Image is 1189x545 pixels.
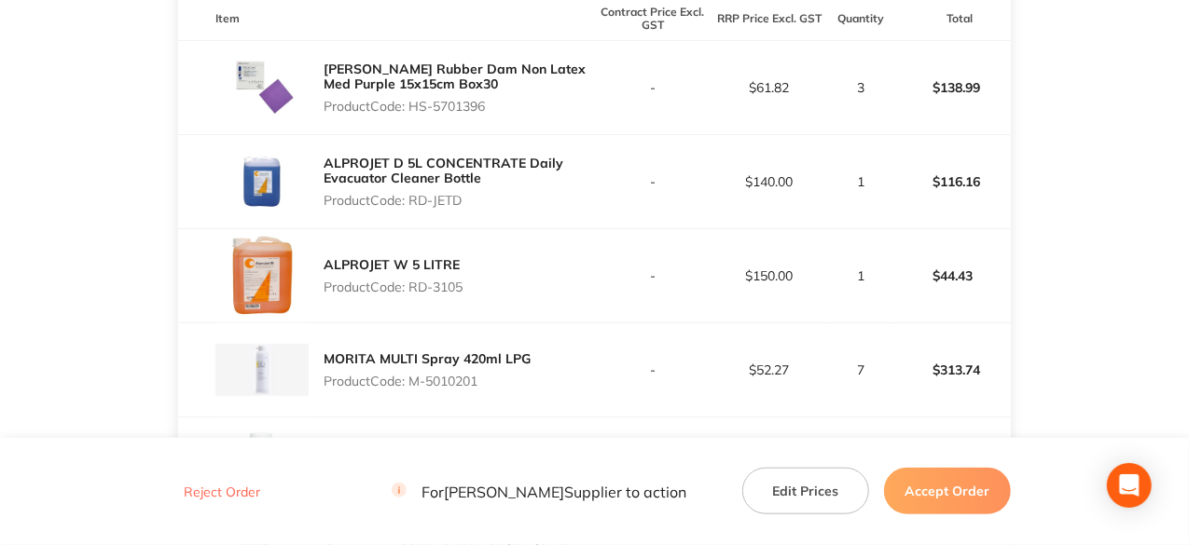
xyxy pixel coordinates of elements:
[215,417,309,511] img: N2phMjVxMg
[215,229,309,322] img: c3R6ZDd2bQ
[828,80,892,95] p: 3
[895,159,1010,204] p: $116.16
[712,362,826,377] p: $52.27
[392,483,686,500] p: For [PERSON_NAME] Supplier to action
[215,323,309,416] img: NGo3dXVjag
[215,41,309,134] img: NmZ6aHYybA
[324,193,594,208] p: Product Code: RD-JETD
[596,362,711,377] p: -
[1107,463,1152,508] div: Open Intercom Messenger
[895,253,1010,298] p: $44.43
[712,174,826,189] p: $140.00
[324,350,531,367] a: MORITA MULTI Spray 420ml LPG
[712,80,826,95] p: $61.82
[895,347,1010,392] p: $313.74
[828,362,892,377] p: 7
[712,268,826,283] p: $150.00
[324,61,586,92] a: [PERSON_NAME] Rubber Dam Non Latex Med Purple 15x15cm Box30
[828,268,892,283] p: 1
[324,99,594,114] p: Product Code: HS-5701396
[828,174,892,189] p: 1
[215,135,309,228] img: eDR0NWZrYQ
[596,268,711,283] p: -
[742,468,869,514] button: Edit Prices
[324,155,563,186] a: ALPROJET D 5L CONCENTRATE Daily Evacuator Cleaner Bottle
[895,65,1010,110] p: $138.99
[884,468,1011,514] button: Accept Order
[596,80,711,95] p: -
[324,374,531,388] p: Product Code: M-5010201
[324,279,463,294] p: Product Code: RD-3105
[324,256,460,273] a: ALPROJET W 5 LITRE
[596,174,711,189] p: -
[178,484,266,500] button: Reject Order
